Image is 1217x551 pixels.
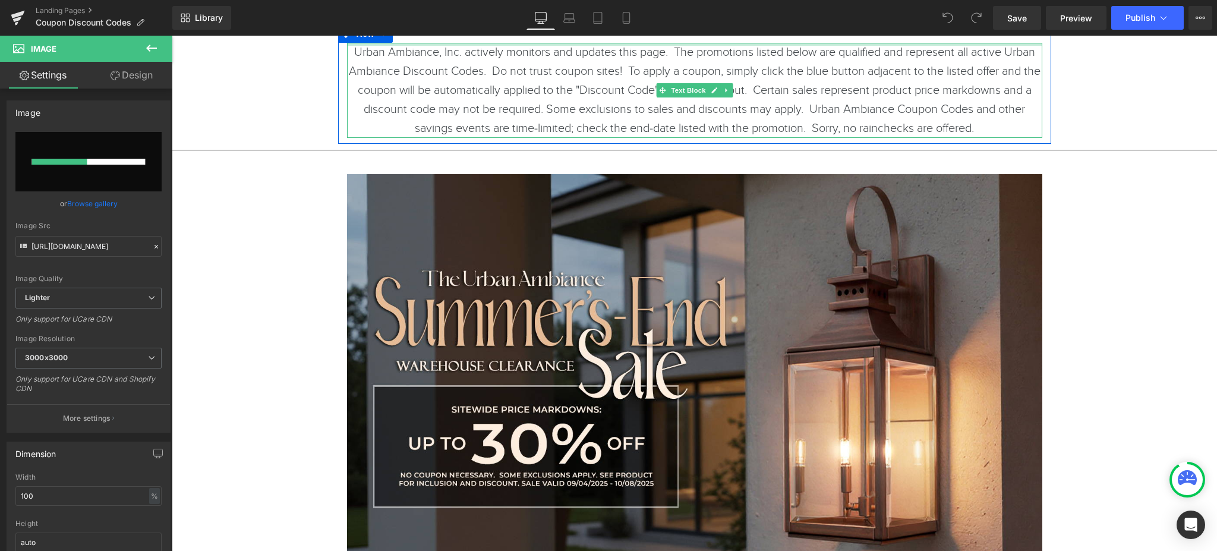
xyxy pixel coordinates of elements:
a: Browse gallery [67,193,118,214]
div: Image [15,101,40,118]
div: Only support for UCare CDN [15,314,162,332]
span: Text Block [497,48,536,62]
b: 3000x3000 [25,353,68,362]
a: Laptop [555,6,584,30]
a: Mobile [612,6,641,30]
a: Landing Pages [36,6,172,15]
input: auto [15,486,162,506]
button: More settings [7,404,170,432]
button: Undo [936,6,960,30]
a: New Library [172,6,231,30]
div: Open Intercom Messenger [1177,511,1205,539]
a: Preview [1046,6,1106,30]
input: Link [15,236,162,257]
span: Image [31,44,56,53]
div: Only support for UCare CDN and Shopify CDN [15,374,162,401]
b: Lighter [25,293,50,302]
span: Save [1007,12,1027,24]
div: Image Src [15,222,162,230]
div: Image Quality [15,275,162,283]
span: Publish [1125,13,1155,23]
div: Height [15,519,162,528]
a: Desktop [526,6,555,30]
div: Image Resolution [15,335,162,343]
div: Width [15,473,162,481]
button: More [1188,6,1212,30]
span: Library [195,12,223,23]
div: or [15,197,162,210]
a: Design [89,62,175,89]
p: More settings [63,413,111,424]
span: Coupon Discount Codes [36,18,131,27]
button: Publish [1111,6,1184,30]
a: Expand / Collapse [548,48,561,62]
span: Preview [1060,12,1092,24]
a: Tablet [584,6,612,30]
div: Dimension [15,442,56,459]
div: % [149,488,160,504]
button: Redo [964,6,988,30]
